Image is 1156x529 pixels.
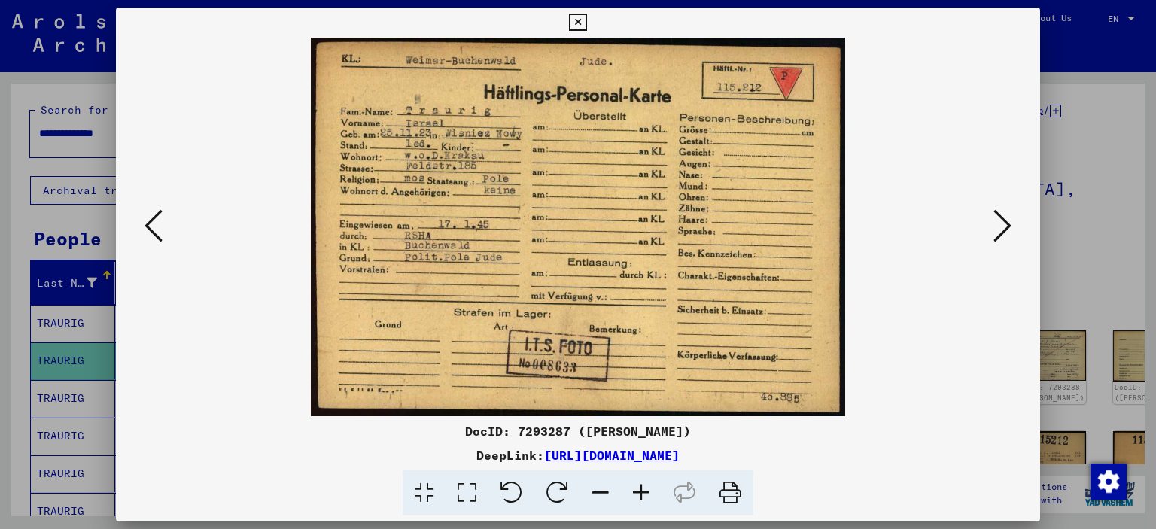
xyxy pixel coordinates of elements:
[544,448,680,463] a: [URL][DOMAIN_NAME]
[1091,464,1127,500] img: Change consent
[116,422,1041,440] div: DocID: 7293287 ([PERSON_NAME])
[167,38,990,416] img: 001.jpg
[1090,463,1126,499] div: Change consent
[116,446,1041,464] div: DeepLink:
